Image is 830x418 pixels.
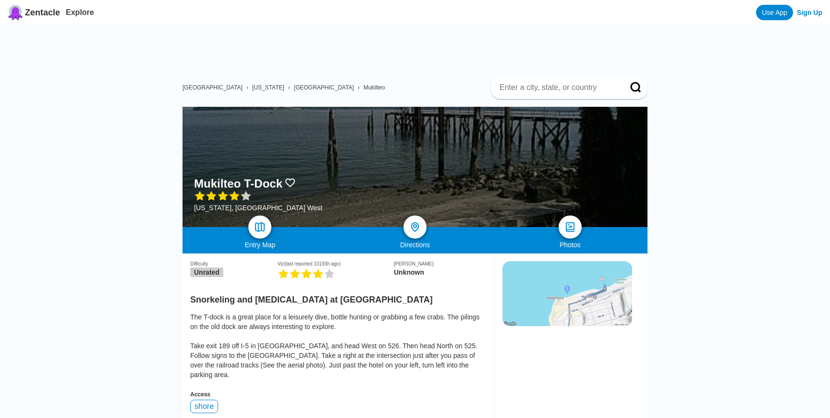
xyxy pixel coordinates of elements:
[183,241,338,249] div: Entry Map
[559,215,582,239] a: photos
[502,261,632,326] img: static
[190,312,487,380] div: The T-dock is a great place for a leisurely dive, bottle hunting or grabbing a few crabs. The pil...
[403,215,427,239] a: directions
[190,289,487,305] h2: Snorkeling and [MEDICAL_DATA] at [GEOGRAPHIC_DATA]
[756,5,793,20] a: Use App
[499,83,617,92] input: Enter a city, state, or country
[278,261,394,266] div: Viz (last reported 10193h ago)
[338,241,493,249] div: Directions
[66,8,94,16] a: Explore
[394,268,487,276] div: Unknown
[254,221,266,233] img: map
[564,221,576,233] img: photos
[8,5,23,20] img: Zentacle logo
[288,84,290,91] span: ›
[194,204,322,212] div: [US_STATE], [GEOGRAPHIC_DATA] West
[797,9,822,16] a: Sign Up
[246,84,248,91] span: ›
[252,84,284,91] a: [US_STATE]
[25,8,60,18] span: Zentacle
[492,241,647,249] div: Photos
[394,261,487,266] div: [PERSON_NAME]
[294,84,354,91] a: [GEOGRAPHIC_DATA]
[190,267,223,277] span: Unrated
[190,400,218,413] div: shore
[190,261,278,266] div: Difficulty
[8,5,60,20] a: Zentacle logoZentacle
[190,391,487,398] div: Access
[364,84,385,91] a: Mukilteo
[358,84,360,91] span: ›
[194,177,282,190] h1: Mukilteo T-Dock
[248,215,271,239] a: map
[409,221,421,233] img: directions
[183,84,243,91] a: [GEOGRAPHIC_DATA]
